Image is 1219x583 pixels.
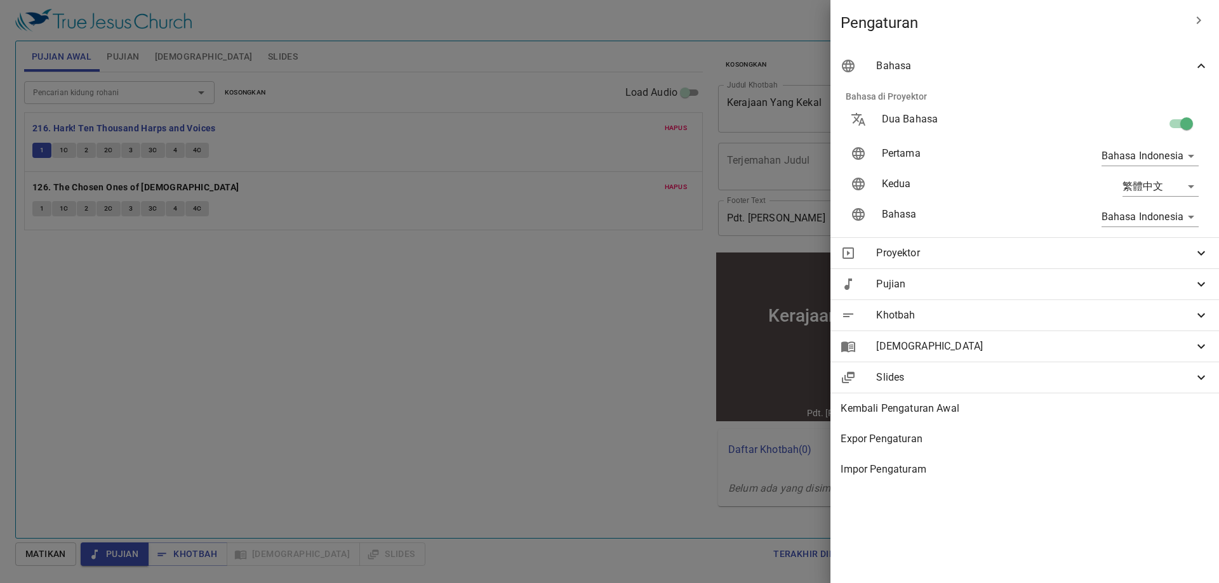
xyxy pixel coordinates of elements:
span: Pujian [876,277,1194,292]
div: Bahasa [830,51,1219,81]
li: Bahasa di Proyektor [836,81,1214,112]
div: Bahasa Indonesia [1102,146,1199,166]
div: Kembali Pengaturan Awal [830,393,1219,424]
p: Dua Bahasa [882,112,1046,127]
p: Bahasa [882,207,1046,222]
span: [DEMOGRAPHIC_DATA] [876,339,1194,354]
span: Expor Pengaturan [841,431,1209,447]
span: Khotbah [876,308,1194,323]
div: Bahasa Indonesia [1102,207,1199,227]
span: Impor Pengaturam [841,462,1209,477]
div: Kerajaan Yang Kekal [55,56,219,77]
div: [DEMOGRAPHIC_DATA] [830,331,1219,362]
div: Khotbah [830,300,1219,331]
span: Bahasa [876,58,1194,74]
div: Pdt. [PERSON_NAME] [94,159,180,169]
p: Kedua [882,176,1046,192]
div: Proyektor [830,238,1219,268]
div: Expor Pengaturan [830,424,1219,454]
div: 繁體中文 [1122,176,1199,197]
div: Impor Pengaturam [830,454,1219,485]
div: Slides [830,362,1219,393]
div: Pujian [830,269,1219,299]
span: Proyektor [876,246,1194,261]
span: Slides [876,370,1194,385]
p: Pujian 詩 [307,63,346,75]
li: 359 [314,95,339,112]
p: Pertama [882,146,1046,161]
span: Pengaturan [841,13,1183,33]
li: 425 (509) [295,79,358,95]
span: Kembali Pengaturan Awal [841,401,1209,416]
